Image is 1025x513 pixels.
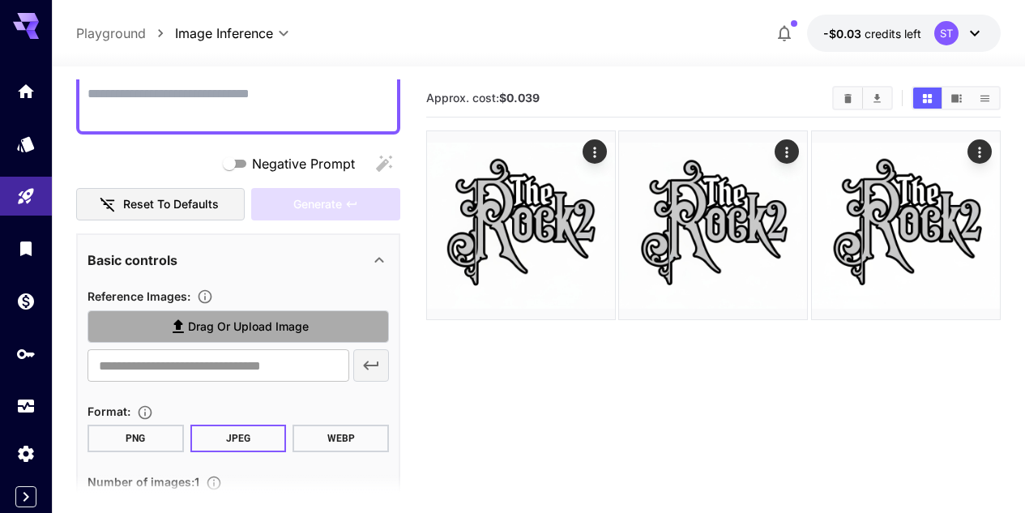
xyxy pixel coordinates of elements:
[16,443,36,464] div: Settings
[934,21,959,45] div: ST
[775,139,800,164] div: Actions
[16,238,36,259] div: Library
[823,25,921,42] div: -$0.028
[913,88,942,109] button: Show media in grid view
[971,88,999,109] button: Show media in list view
[88,250,177,270] p: Basic controls
[76,188,245,221] button: Reset to defaults
[967,139,992,164] div: Actions
[188,317,309,337] span: Drag or upload image
[76,24,146,43] a: Playground
[807,15,1001,52] button: -$0.028ST
[15,486,36,507] button: Expand sidebar
[88,289,190,303] span: Reference Images :
[619,131,807,319] img: 9k=
[293,425,389,452] button: WEBP
[175,24,273,43] span: Image Inference
[865,27,921,41] span: credits left
[942,88,971,109] button: Show media in video view
[88,404,130,418] span: Format :
[863,88,891,109] button: Download All
[190,425,287,452] button: JPEG
[834,88,862,109] button: Clear All
[912,86,1001,110] div: Show media in grid viewShow media in video viewShow media in list view
[76,24,175,43] nav: breadcrumb
[16,186,36,207] div: Playground
[16,396,36,417] div: Usage
[88,310,389,344] label: Drag or upload image
[190,289,220,305] button: Upload a reference image to guide the result. This is needed for Image-to-Image or Inpainting. Su...
[16,81,36,101] div: Home
[16,344,36,364] div: API Keys
[583,139,607,164] div: Actions
[823,27,865,41] span: -$0.03
[499,91,540,105] b: $0.039
[252,154,355,173] span: Negative Prompt
[16,291,36,311] div: Wallet
[812,131,1000,319] img: 9k=
[427,131,615,319] img: Z
[832,86,893,110] div: Clear AllDownload All
[426,91,540,105] span: Approx. cost:
[88,425,184,452] button: PNG
[88,241,389,280] div: Basic controls
[130,404,160,421] button: Choose the file format for the output image.
[16,134,36,154] div: Models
